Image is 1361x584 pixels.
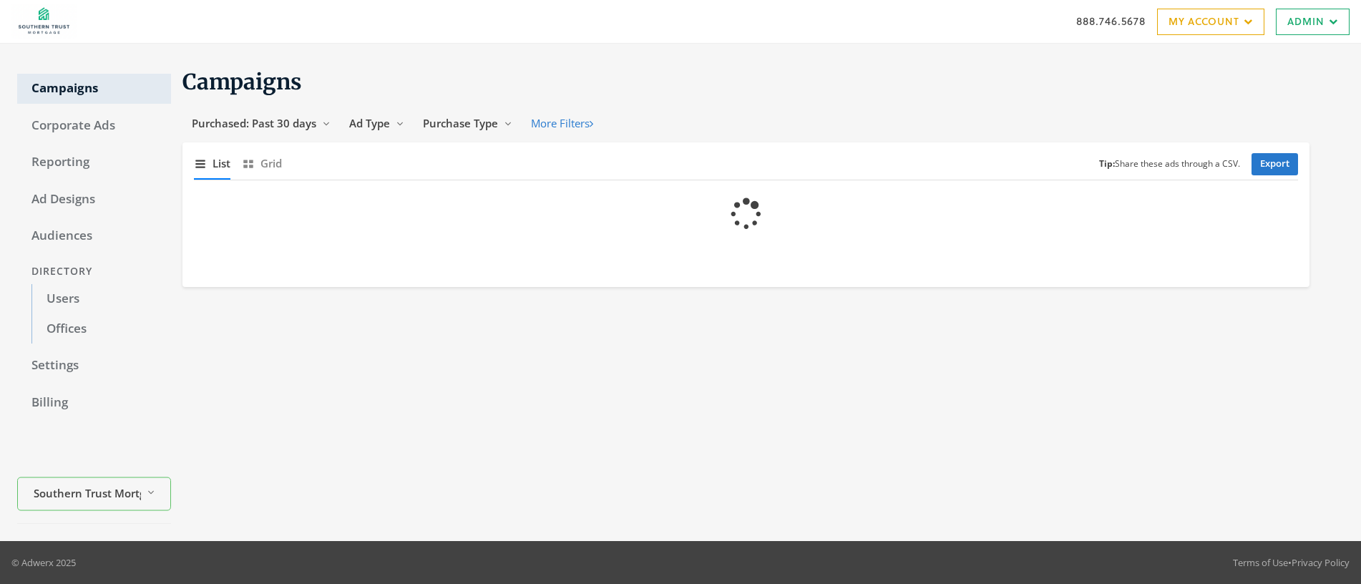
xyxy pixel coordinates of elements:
button: Purchased: Past 30 days [182,110,340,137]
small: Share these ads through a CSV. [1099,157,1240,171]
p: © Adwerx 2025 [11,555,76,570]
img: Adwerx [11,4,77,39]
button: Ad Type [340,110,414,137]
a: Audiences [17,221,171,251]
button: Grid [242,148,282,179]
span: Southern Trust Mortgage [34,485,141,501]
a: Reporting [17,147,171,177]
a: Campaigns [17,74,171,104]
a: Terms of Use [1233,556,1288,569]
button: More Filters [522,110,603,137]
a: Export [1252,153,1298,175]
span: List [213,155,230,172]
span: Purchase Type [423,116,498,130]
button: Purchase Type [414,110,522,137]
a: Settings [17,351,171,381]
span: Grid [260,155,282,172]
a: Corporate Ads [17,111,171,141]
span: Ad Type [349,116,390,130]
a: 888.746.5678 [1076,14,1146,29]
a: My Account [1157,9,1264,35]
div: • [1233,555,1350,570]
button: Southern Trust Mortgage [17,477,171,511]
a: Ad Designs [17,185,171,215]
a: Admin [1276,9,1350,35]
a: Offices [31,314,171,344]
a: Users [31,284,171,314]
span: Campaigns [182,68,302,95]
b: Tip: [1099,157,1115,170]
div: Directory [17,258,171,285]
span: Purchased: Past 30 days [192,116,316,130]
a: Privacy Policy [1292,556,1350,569]
button: List [194,148,230,179]
a: Billing [17,388,171,418]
